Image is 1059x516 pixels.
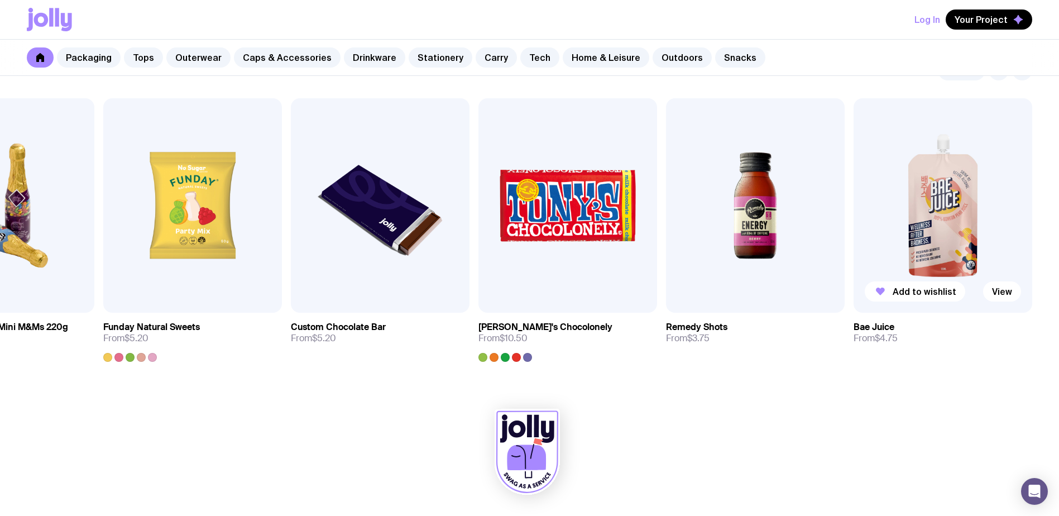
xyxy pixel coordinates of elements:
[854,313,1032,353] a: Bae JuiceFrom$4.75
[124,47,163,68] a: Tops
[166,47,231,68] a: Outerwear
[409,47,472,68] a: Stationery
[291,333,336,344] span: From
[520,47,559,68] a: Tech
[478,322,612,333] h3: [PERSON_NAME]'s Chocolonely
[666,322,727,333] h3: Remedy Shots
[500,332,528,344] span: $10.50
[666,313,845,353] a: Remedy ShotsFrom$3.75
[983,281,1021,302] a: View
[291,313,469,353] a: Custom Chocolate BarFrom$5.20
[124,332,148,344] span: $5.20
[563,47,649,68] a: Home & Leisure
[312,332,336,344] span: $5.20
[854,333,898,344] span: From
[234,47,341,68] a: Caps & Accessories
[955,14,1008,25] span: Your Project
[57,47,121,68] a: Packaging
[715,47,765,68] a: Snacks
[103,322,200,333] h3: Funday Natural Sweets
[476,47,517,68] a: Carry
[946,9,1032,30] button: Your Project
[666,333,710,344] span: From
[854,322,894,333] h3: Bae Juice
[653,47,712,68] a: Outdoors
[875,332,898,344] span: $4.75
[1021,478,1048,505] div: Open Intercom Messenger
[893,286,956,297] span: Add to wishlist
[914,9,940,30] button: Log In
[103,313,282,362] a: Funday Natural SweetsFrom$5.20
[478,333,528,344] span: From
[344,47,405,68] a: Drinkware
[865,281,965,302] button: Add to wishlist
[687,332,710,344] span: $3.75
[103,333,148,344] span: From
[478,313,657,362] a: [PERSON_NAME]'s ChocolonelyFrom$10.50
[291,322,386,333] h3: Custom Chocolate Bar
